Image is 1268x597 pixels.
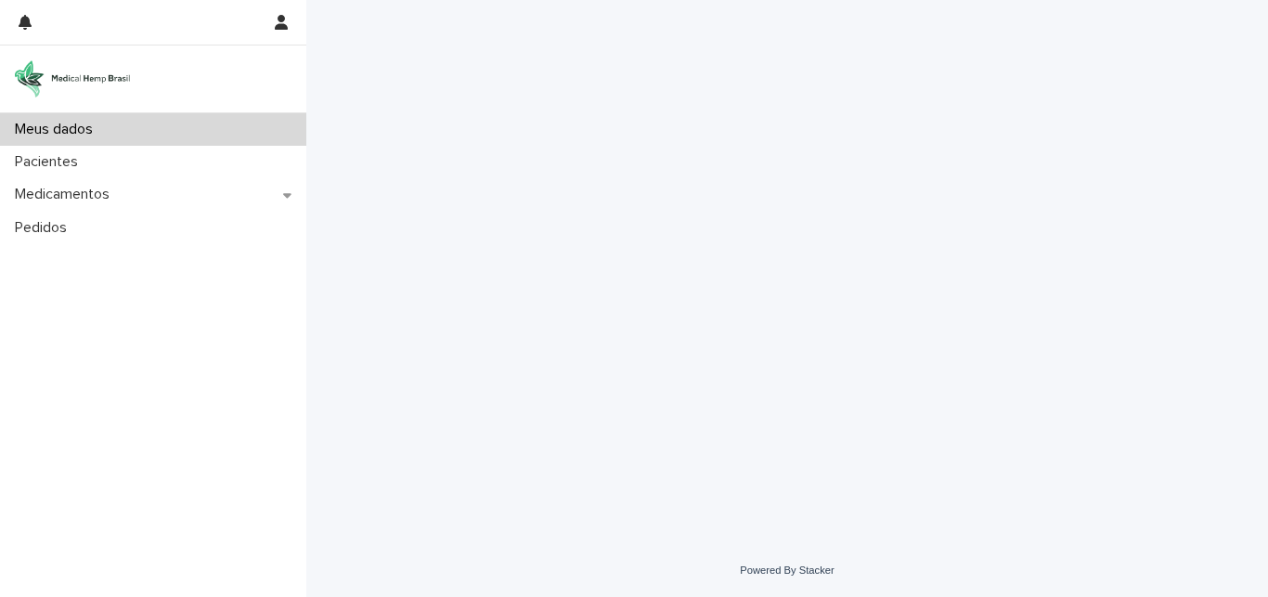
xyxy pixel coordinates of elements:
p: Meus dados [7,121,108,138]
p: Medicamentos [7,186,124,203]
img: 4UqDjhnrSSm1yqNhTQ7x [15,60,130,97]
p: Pedidos [7,219,82,237]
a: Powered By Stacker [740,565,834,576]
p: Pacientes [7,153,93,171]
